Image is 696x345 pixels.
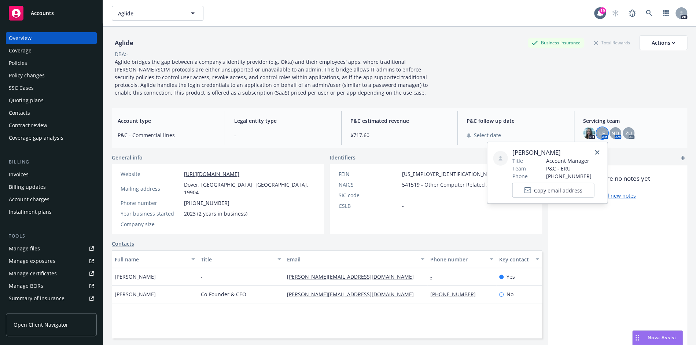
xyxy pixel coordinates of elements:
span: - [402,202,404,210]
a: Summary of insurance [6,293,97,304]
div: Tools [6,232,97,240]
span: ND [611,129,619,137]
a: Add new notes [599,192,636,199]
span: No [507,290,513,298]
div: Business Insurance [528,38,584,47]
div: Contacts [9,107,30,119]
a: Quoting plans [6,95,97,106]
div: DBA: - [115,50,128,58]
a: Search [642,6,656,21]
a: Contacts [6,107,97,119]
div: Full name [115,256,187,263]
span: Identifiers [330,154,356,161]
span: Co-Founder & CEO [201,290,246,298]
span: There are no notes yet [585,174,650,183]
button: Nova Assist [632,330,683,345]
div: FEIN [339,170,399,178]
span: - [234,131,332,139]
span: Nova Assist [648,334,677,341]
a: Overview [6,32,97,44]
div: Quoting plans [9,95,44,106]
a: Policies [6,57,97,69]
span: Accounts [31,10,54,16]
button: Email [284,250,427,268]
button: Copy email address [512,183,594,198]
div: Email [287,256,416,263]
a: [PERSON_NAME][EMAIL_ADDRESS][DOMAIN_NAME] [287,291,420,298]
button: Title [198,250,284,268]
a: Contract review [6,120,97,131]
a: Accounts [6,3,97,23]
span: [PHONE_NUMBER] [184,199,229,207]
span: P&C estimated revenue [350,117,449,125]
span: Aglide [118,10,181,17]
div: Drag to move [633,331,642,345]
div: Policy changes [9,70,45,81]
a: Account charges [6,194,97,205]
div: Policies [9,57,27,69]
a: Switch app [659,6,673,21]
a: Coverage gap analysis [6,132,97,144]
span: [PERSON_NAME] [512,148,594,157]
a: Manage exposures [6,255,97,267]
div: Billing updates [9,181,46,193]
div: Key contact [499,256,531,263]
div: Manage files [9,243,40,254]
span: P&C follow up date [467,117,565,125]
span: Legal entity type [234,117,332,125]
span: Phone [512,172,527,180]
a: Start snowing [608,6,623,21]
a: close [593,148,601,157]
div: Mailing address [121,185,181,192]
span: Copy email address [534,186,582,194]
a: Billing updates [6,181,97,193]
span: [US_EMPLOYER_IDENTIFICATION_NUMBER] [402,170,507,178]
span: Account type [118,117,216,125]
span: Title [512,157,523,165]
span: - [184,220,186,228]
span: Aglide bridges the gap between a company's identity provider (e.g. Okta) and their employees' app... [115,58,429,96]
div: 19 [599,7,606,14]
span: P&C - ERU [546,165,594,172]
div: Company size [121,220,181,228]
div: NAICS [339,181,399,188]
button: Full name [112,250,198,268]
div: Manage exposures [9,255,55,267]
span: Open Client Navigator [14,321,68,329]
a: Manage BORs [6,280,97,292]
div: Installment plans [9,206,52,218]
div: Invoices [9,169,29,180]
a: add [678,154,687,162]
div: Website [121,170,181,178]
div: Summary of insurance [9,293,65,304]
div: Manage BORs [9,280,43,292]
div: Phone number [430,256,485,263]
div: SSC Cases [9,82,34,94]
a: [URL][DOMAIN_NAME] [184,170,239,177]
a: Installment plans [6,206,97,218]
a: - [430,273,438,280]
div: Total Rewards [590,38,634,47]
div: Aglide [112,38,136,48]
a: Coverage [6,45,97,56]
div: Account charges [9,194,49,205]
span: [PERSON_NAME] [115,273,156,280]
div: Billing [6,158,97,166]
span: Team [512,165,526,172]
div: Phone number [121,199,181,207]
a: Manage files [6,243,97,254]
div: Year business started [121,210,181,217]
span: Select date [474,131,501,139]
a: Manage certificates [6,268,97,279]
div: Coverage gap analysis [9,132,63,144]
div: Overview [9,32,32,44]
div: Contract review [9,120,47,131]
a: [PERSON_NAME][EMAIL_ADDRESS][DOMAIN_NAME] [287,273,420,280]
button: Phone number [427,250,496,268]
a: SSC Cases [6,82,97,94]
div: Manage certificates [9,268,57,279]
span: Account Manager [546,157,594,165]
a: [PHONE_NUMBER] [430,291,482,298]
span: Yes [507,273,515,280]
